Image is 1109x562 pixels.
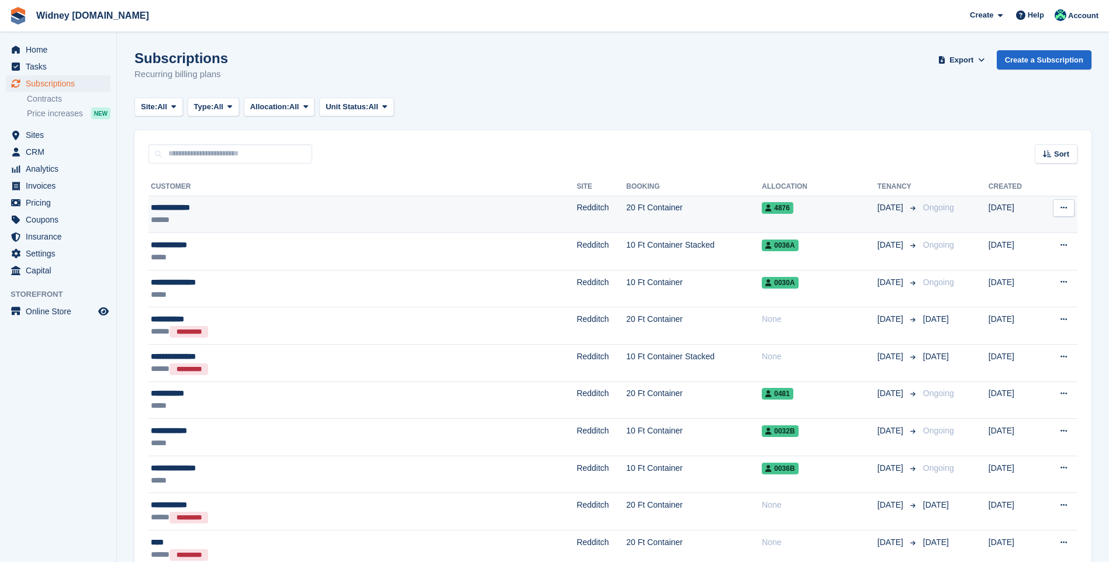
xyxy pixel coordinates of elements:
span: Storefront [11,289,116,300]
span: All [368,101,378,113]
th: Allocation [762,178,877,196]
td: 10 Ft Container [626,270,762,307]
span: Ongoing [923,277,954,287]
span: [DATE] [877,276,906,289]
span: 0036B [762,463,798,474]
a: menu [6,144,110,160]
span: 0030A [762,277,798,289]
th: Tenancy [877,178,918,196]
span: 0036A [762,240,798,251]
td: Redditch [576,493,626,530]
td: 10 Ft Container [626,419,762,456]
th: Booking [626,178,762,196]
span: Ongoing [923,388,954,398]
span: Online Store [26,303,96,320]
td: 10 Ft Container Stacked [626,345,762,382]
td: Redditch [576,307,626,345]
a: Price increases NEW [27,107,110,120]
img: Emma [1055,9,1066,21]
span: Ongoing [923,240,954,249]
span: Coupons [26,211,96,228]
span: Analytics [26,161,96,177]
td: Redditch [576,270,626,307]
a: menu [6,245,110,262]
span: [DATE] [877,202,906,214]
span: Settings [26,245,96,262]
button: Unit Status: All [319,98,393,117]
span: All [157,101,167,113]
td: [DATE] [989,345,1040,382]
a: menu [6,211,110,228]
span: [DATE] [877,425,906,437]
a: menu [6,161,110,177]
span: [DATE] [877,462,906,474]
img: stora-icon-8386f47178a22dfd0bd8f6a31ec36ba5ce8667c1dd55bd0f319d3a0aa187defe.svg [9,7,27,25]
td: Redditch [576,456,626,493]
span: Pricing [26,195,96,211]
span: [DATE] [877,387,906,400]
a: menu [6,58,110,75]
span: Create [970,9,993,21]
button: Type: All [188,98,239,117]
td: [DATE] [989,196,1040,233]
span: Type: [194,101,214,113]
td: 20 Ft Container [626,381,762,419]
span: [DATE] [877,536,906,549]
span: All [213,101,223,113]
button: Export [936,50,987,70]
span: 0481 [762,388,793,400]
a: menu [6,127,110,143]
div: None [762,313,877,325]
a: Contracts [27,93,110,105]
span: Ongoing [923,426,954,435]
td: Redditch [576,233,626,270]
a: Preview store [96,304,110,318]
span: CRM [26,144,96,160]
td: 10 Ft Container [626,456,762,493]
th: Site [576,178,626,196]
span: Price increases [27,108,83,119]
span: Export [949,54,973,66]
span: Sites [26,127,96,143]
a: menu [6,195,110,211]
span: [DATE] [877,239,906,251]
span: Allocation: [250,101,289,113]
span: 4876 [762,202,793,214]
span: All [289,101,299,113]
span: Insurance [26,228,96,245]
button: Site: All [134,98,183,117]
div: None [762,536,877,549]
td: Redditch [576,196,626,233]
span: Account [1068,10,1098,22]
span: [DATE] [923,500,949,509]
span: Help [1028,9,1044,21]
td: [DATE] [989,270,1040,307]
span: Unit Status: [326,101,368,113]
td: [DATE] [989,233,1040,270]
td: 10 Ft Container Stacked [626,233,762,270]
a: menu [6,75,110,92]
button: Allocation: All [244,98,315,117]
td: Redditch [576,381,626,419]
a: menu [6,303,110,320]
td: [DATE] [989,381,1040,419]
span: Tasks [26,58,96,75]
span: Subscriptions [26,75,96,92]
td: [DATE] [989,419,1040,456]
span: [DATE] [923,352,949,361]
span: Ongoing [923,463,954,473]
td: Redditch [576,419,626,456]
a: Widney [DOMAIN_NAME] [32,6,154,25]
span: Home [26,41,96,58]
span: Capital [26,262,96,279]
span: [DATE] [877,313,906,325]
td: [DATE] [989,493,1040,530]
a: menu [6,178,110,194]
span: Sort [1054,148,1069,160]
h1: Subscriptions [134,50,228,66]
td: [DATE] [989,456,1040,493]
span: Site: [141,101,157,113]
a: menu [6,228,110,245]
td: 20 Ft Container [626,307,762,345]
div: NEW [91,107,110,119]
